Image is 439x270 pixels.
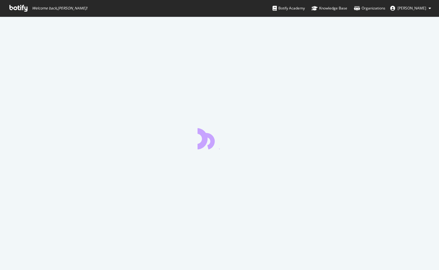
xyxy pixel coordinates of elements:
div: Botify Academy [273,5,305,11]
span: Livia Tong [398,5,426,11]
span: Welcome back, [PERSON_NAME] ! [32,6,87,11]
button: [PERSON_NAME] [385,3,436,13]
div: animation [198,127,241,149]
div: Knowledge Base [312,5,347,11]
div: Organizations [354,5,385,11]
